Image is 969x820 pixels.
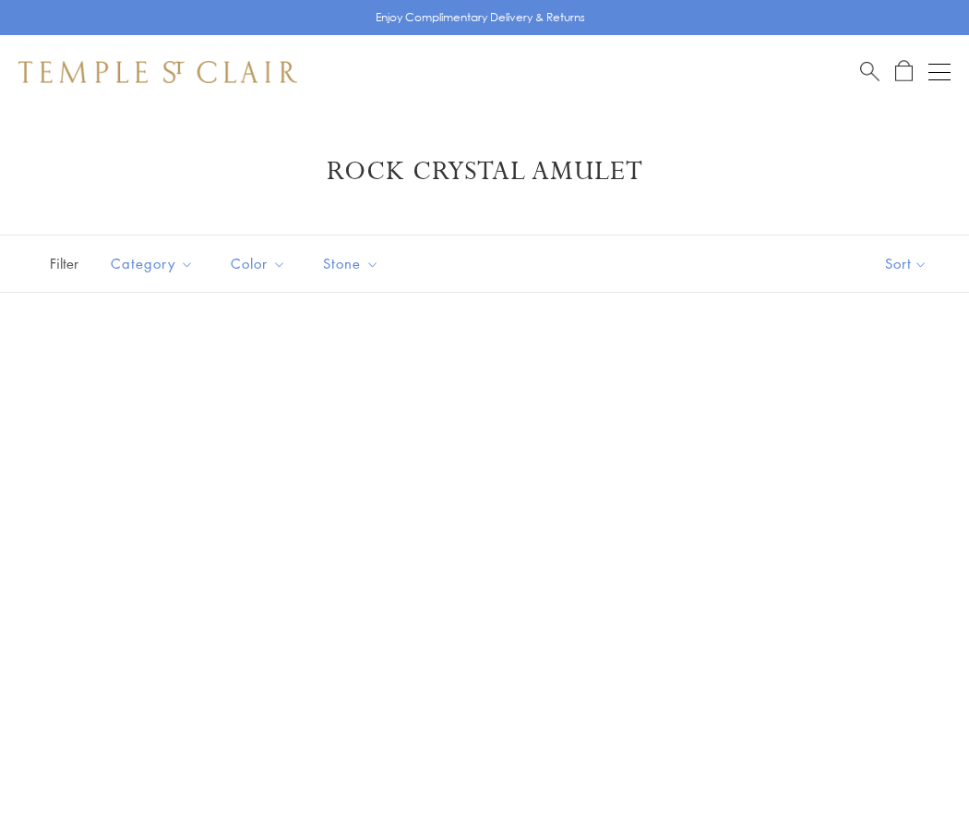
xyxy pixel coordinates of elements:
[314,252,393,275] span: Stone
[102,252,208,275] span: Category
[895,60,913,83] a: Open Shopping Bag
[309,243,393,284] button: Stone
[18,61,297,83] img: Temple St. Clair
[217,243,300,284] button: Color
[221,252,300,275] span: Color
[843,235,969,292] button: Show sort by
[860,60,879,83] a: Search
[97,243,208,284] button: Category
[376,8,585,27] p: Enjoy Complimentary Delivery & Returns
[928,61,951,83] button: Open navigation
[46,155,923,188] h1: Rock Crystal Amulet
